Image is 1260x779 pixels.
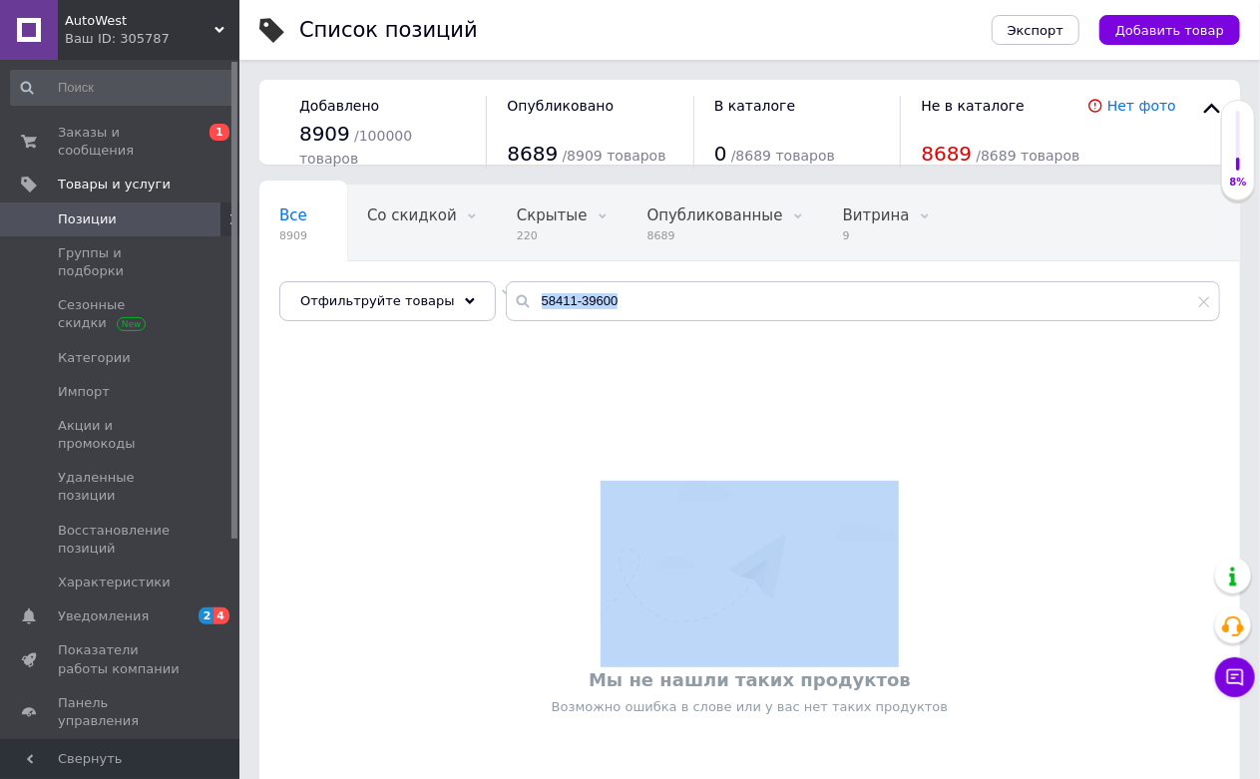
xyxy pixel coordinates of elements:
[58,641,185,677] span: Показатели работы компании
[647,228,783,243] span: 8689
[210,124,229,141] span: 1
[517,206,588,224] span: Скрытые
[299,128,412,167] span: / 100000 товаров
[259,261,531,337] div: С заниженной ценой, Опубликованные
[299,98,379,114] span: Добавлено
[58,349,131,367] span: Категории
[299,122,350,146] span: 8909
[58,176,171,194] span: Товары и услуги
[58,417,185,453] span: Акции и промокоды
[992,15,1079,45] button: Экспорт
[563,148,666,164] span: / 8909 товаров
[65,12,214,30] span: AutoWest
[367,206,457,224] span: Со скидкой
[1008,23,1063,38] span: Экспорт
[65,30,239,48] div: Ваш ID: 305787
[58,210,117,228] span: Позиции
[507,98,614,114] span: Опубликовано
[1107,98,1176,114] a: Нет фото
[213,607,229,624] span: 4
[977,148,1080,164] span: / 8689 товаров
[517,228,588,243] span: 220
[58,469,185,505] span: Удаленные позиции
[199,607,214,624] span: 2
[507,142,558,166] span: 8689
[1115,23,1224,38] span: Добавить товар
[58,296,185,332] span: Сезонные скидки
[58,522,185,558] span: Восстановление позиций
[299,20,478,41] div: Список позиций
[731,148,835,164] span: / 8689 товаров
[58,383,110,401] span: Импорт
[58,694,185,730] span: Панель управления
[10,70,235,106] input: Поиск
[279,282,491,300] span: С заниженной ценой, Оп...
[843,206,910,224] span: Витрина
[279,206,307,224] span: Все
[269,698,1230,716] div: Возможно ошибка в слове или у вас нет таких продуктов
[601,481,899,622] img: Ничего не найдено
[58,244,185,280] span: Группы и подборки
[921,142,972,166] span: 8689
[647,206,783,224] span: Опубликованные
[279,228,307,243] span: 8909
[58,607,149,625] span: Уведомления
[714,98,795,114] span: В каталоге
[843,228,910,243] span: 9
[58,574,171,591] span: Характеристики
[714,142,727,166] span: 0
[1215,657,1255,697] button: Чат с покупателем
[1222,176,1254,190] div: 8%
[921,98,1025,114] span: Не в каталоге
[1099,15,1240,45] button: Добавить товар
[58,124,185,160] span: Заказы и сообщения
[269,667,1230,692] div: Мы не нашли таких продуктов
[506,281,1220,321] input: Поиск по названию позиции, артикулу и поисковым запросам
[300,293,455,308] span: Отфильтруйте товары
